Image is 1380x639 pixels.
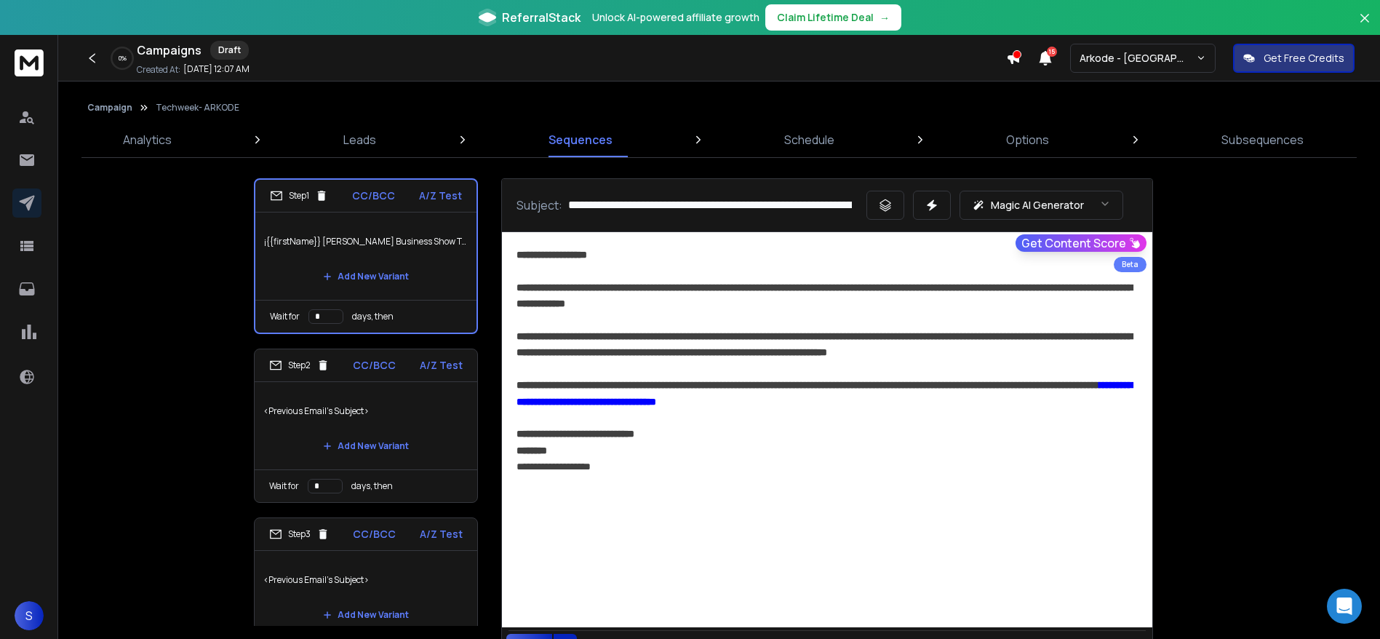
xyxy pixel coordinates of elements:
[540,122,621,157] a: Sequences
[1264,51,1344,66] p: Get Free Credits
[516,197,562,214] p: Subject:
[997,122,1058,157] a: Options
[1047,47,1057,57] span: 15
[15,601,44,630] button: S
[1327,589,1362,624] div: Open Intercom Messenger
[960,191,1123,220] button: Magic AI Generator
[263,560,468,600] p: <Previous Email's Subject>
[137,41,202,59] h1: Campaigns
[784,131,834,148] p: Schedule
[311,432,420,461] button: Add New Variant
[1006,131,1049,148] p: Options
[1016,234,1146,252] button: Get Content Score
[1114,257,1146,272] div: Beta
[137,64,180,76] p: Created At:
[353,358,396,373] p: CC/BCC
[87,102,132,114] button: Campaign
[880,10,890,25] span: →
[343,131,376,148] p: Leads
[1221,131,1304,148] p: Subsequences
[1080,51,1196,66] p: Arkode - [GEOGRAPHIC_DATA]
[263,391,468,432] p: <Previous Email's Subject>
[123,131,172,148] p: Analytics
[335,122,385,157] a: Leads
[352,311,394,322] p: days, then
[351,480,393,492] p: days, then
[114,122,180,157] a: Analytics
[502,9,581,26] span: ReferralStack
[1355,9,1374,44] button: Close banner
[269,528,330,541] div: Step 3
[254,178,478,334] li: Step1CC/BCCA/Z Test¡{{firstName}} [PERSON_NAME] Business Show Toluca 2025 con Arkode 🚀!Add New Va...
[183,63,250,75] p: [DATE] 12:07 AM
[270,189,328,202] div: Step 1
[311,600,420,630] button: Add New Variant
[270,311,300,322] p: Wait for
[311,262,420,291] button: Add New Variant
[420,358,463,373] p: A/Z Test
[765,4,901,31] button: Claim Lifetime Deal→
[353,527,396,541] p: CC/BCC
[549,131,613,148] p: Sequences
[119,54,127,63] p: 0 %
[269,359,330,372] div: Step 2
[352,188,395,203] p: CC/BCC
[991,198,1084,213] p: Magic AI Generator
[254,517,478,639] li: Step3CC/BCCA/Z Test<Previous Email's Subject>Add New Variant
[269,480,299,492] p: Wait for
[156,102,239,114] p: Techweek- ARKODE
[1233,44,1355,73] button: Get Free Credits
[264,221,468,262] p: ¡{{firstName}} [PERSON_NAME] Business Show Toluca 2025 con Arkode 🚀!
[419,188,462,203] p: A/Z Test
[1213,122,1312,157] a: Subsequences
[775,122,843,157] a: Schedule
[592,10,759,25] p: Unlock AI-powered affiliate growth
[254,349,478,503] li: Step2CC/BCCA/Z Test<Previous Email's Subject>Add New VariantWait fordays, then
[420,527,463,541] p: A/Z Test
[210,41,249,60] div: Draft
